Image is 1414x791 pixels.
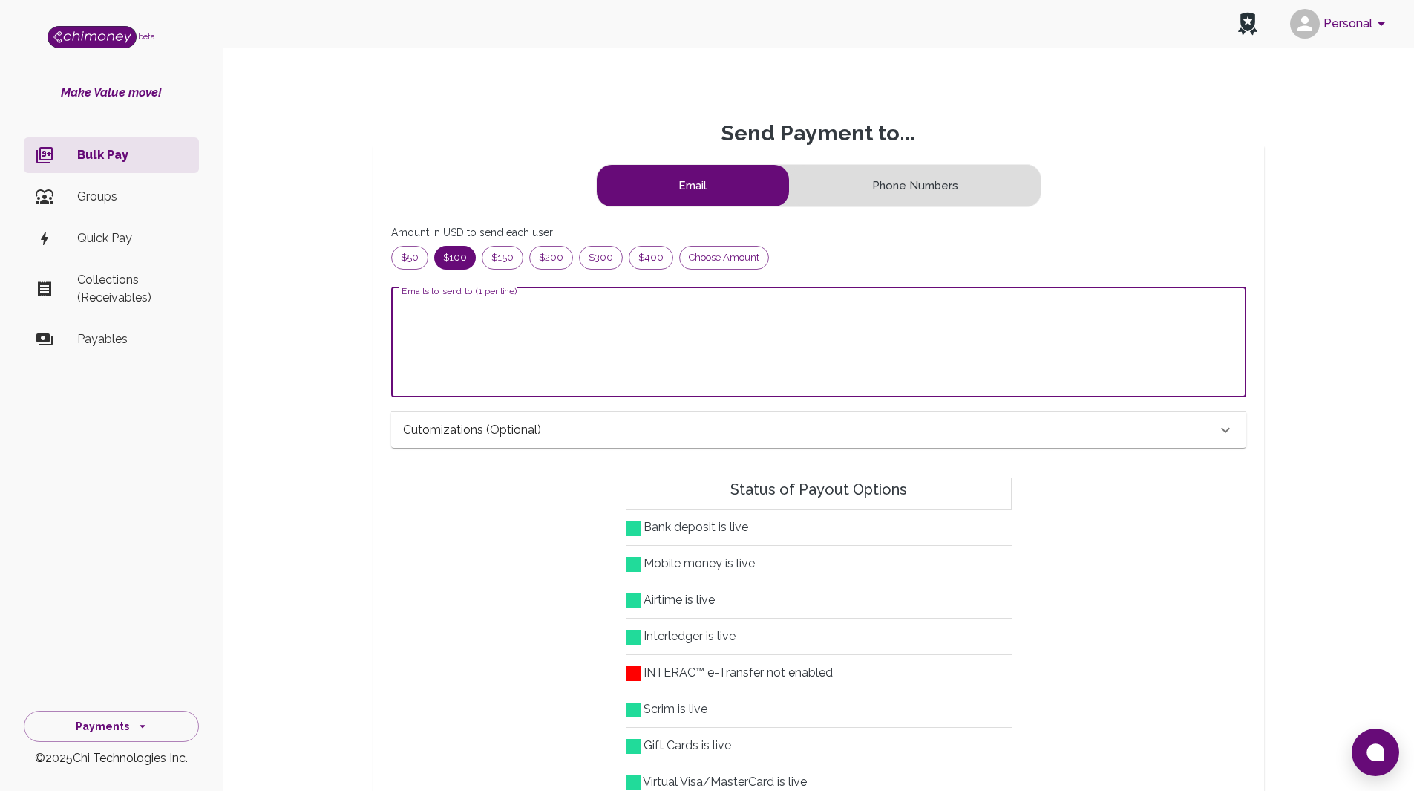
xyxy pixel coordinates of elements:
[580,250,622,265] span: $300
[767,665,833,680] span: not enabled
[482,250,523,265] span: $150
[626,629,736,643] span: Interledger
[1352,729,1399,776] button: Open chat window
[725,556,755,570] span: is live
[138,32,155,41] span: beta
[77,188,187,206] p: Groups
[791,165,1041,206] button: phone
[403,421,541,439] p: Cutomizations (optional)
[626,478,1012,510] h6: Status of Payout Options
[596,164,1041,207] div: text alignment
[685,593,715,607] span: is live
[777,775,807,789] span: is live
[719,520,748,534] span: is live
[1284,4,1396,43] button: account of current user
[434,246,476,270] div: $100
[579,246,623,270] div: $300
[77,146,187,164] p: Bulk Pay
[626,665,833,680] span: INTERAC™ e-Transfer
[48,26,137,48] img: Logo
[77,331,187,348] p: Payables
[678,702,707,716] span: is live
[626,702,707,716] span: Scrim
[391,225,1246,240] p: Amount in USD to send each user
[235,120,1402,146] p: Send Payment to...
[626,556,755,570] span: Mobile money
[679,246,769,270] div: Choose amount
[626,520,748,534] span: Bank deposit
[626,775,807,789] span: Virtual Visa/MasterCard
[706,629,736,643] span: is live
[402,284,517,297] label: Emails to send to (1 per line)
[77,271,187,307] p: Collections (Receivables)
[530,250,572,265] span: $200
[391,246,428,270] div: $50
[24,711,199,743] button: Payments
[626,593,715,607] span: Airtime
[629,246,673,270] div: $400
[629,250,672,265] span: $400
[77,230,187,247] p: Quick Pay
[434,250,476,265] span: $100
[529,246,573,270] div: $200
[597,165,789,206] button: email
[391,412,1246,448] div: Cutomizations (optional)
[626,738,731,752] span: Gift Cards
[392,250,428,265] span: $50
[680,250,768,265] span: Choose amount
[482,246,523,270] div: $150
[701,738,731,752] span: is live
